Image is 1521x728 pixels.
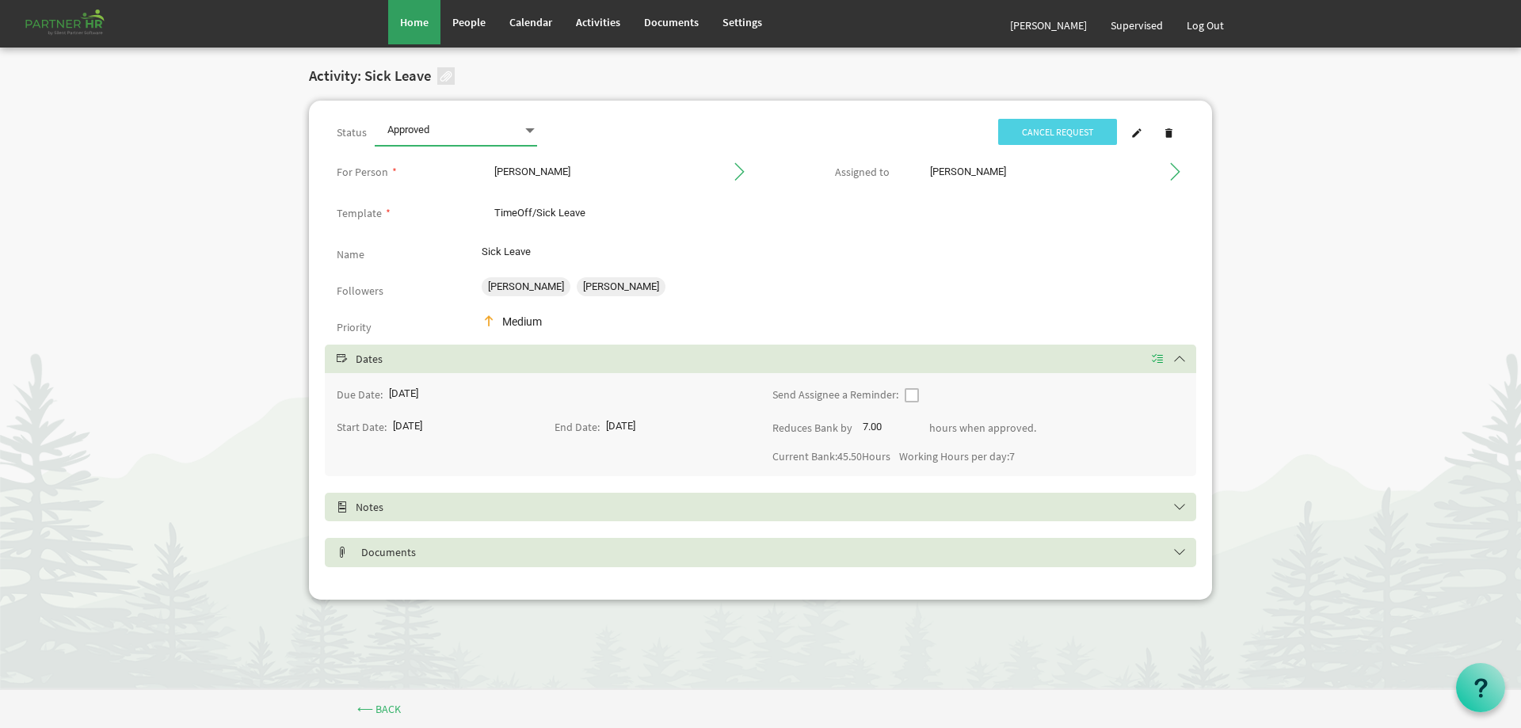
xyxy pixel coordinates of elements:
span: Documents [644,15,699,29]
a: ⟵ Back [334,695,425,723]
span: 7 [1009,449,1015,463]
span: Home [400,15,429,29]
label: Name [337,249,364,261]
label: This is the person assigned to work on the activity [835,166,890,178]
span: Kelsi Baine [577,277,665,296]
img: priority-med.png [482,314,502,328]
label: Current Bank: Hours [772,451,890,463]
label: hours when approved. [929,422,1036,434]
span: Go to Person's profile [730,162,745,177]
span: Natalie Maga [482,277,570,296]
a: Log Out [1175,3,1236,48]
label: Send Assignee a Reminder: [772,389,898,401]
span: Activities [576,15,620,29]
a: Delete Activity [1153,121,1184,144]
label: This is the person that the activity is about [337,166,388,178]
span: Calendar [509,15,552,29]
span: [PERSON_NAME] [583,280,662,292]
label: Working Hours per day: [899,451,1015,463]
span: Cancel Request [998,119,1117,145]
label: Start Date: [337,421,387,433]
span: Settings [722,15,762,29]
a: Supervised [1099,3,1175,48]
h5: Dates [337,353,1208,365]
span: [PERSON_NAME] [488,280,567,292]
span: 45.50 [837,449,862,463]
label: Priority [337,322,372,334]
span: Go to Person's profile [1166,162,1180,177]
span: Supervised [1111,18,1163,32]
span: Select [337,353,348,364]
label: Due Date: [337,389,383,401]
label: Template [337,208,382,219]
a: [PERSON_NAME] [998,3,1099,48]
h2: Activity: Sick Leave [309,68,431,85]
label: Followers [337,285,383,297]
h5: Notes [337,501,1208,513]
label: End Date: [555,421,600,433]
label: Reduces Bank by [772,422,852,434]
span: People [452,15,486,29]
label: Status [337,127,367,139]
div: Medium [482,314,600,330]
a: Edit Activity [1121,121,1153,144]
h5: Documents [337,546,1208,558]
